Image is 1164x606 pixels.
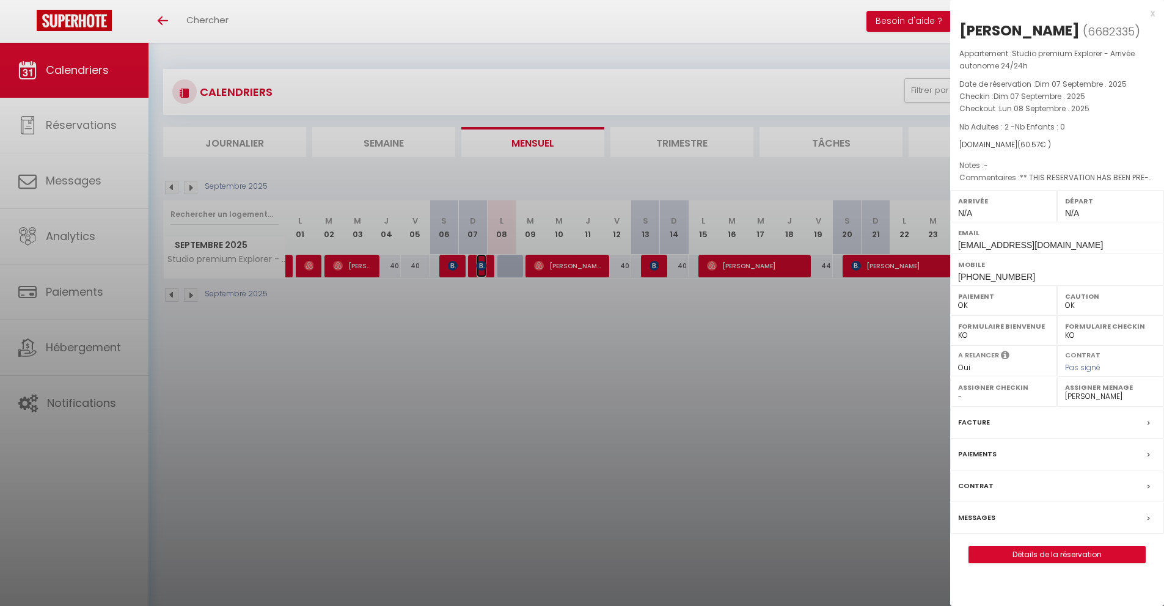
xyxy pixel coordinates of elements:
[958,208,972,218] span: N/A
[959,172,1155,184] p: Commentaires :
[999,103,1089,114] span: Lun 08 Septembre . 2025
[958,416,990,429] label: Facture
[959,21,1080,40] div: [PERSON_NAME]
[1017,139,1051,150] span: ( € )
[1035,79,1127,89] span: Dim 07 Septembre . 2025
[958,480,994,492] label: Contrat
[958,272,1035,282] span: [PHONE_NUMBER]
[958,448,997,461] label: Paiements
[959,159,1155,172] p: Notes :
[958,290,1049,302] label: Paiement
[1065,208,1079,218] span: N/A
[1065,362,1100,373] span: Pas signé
[1065,381,1156,393] label: Assigner Menage
[959,122,1065,132] span: Nb Adultes : 2 -
[958,381,1049,393] label: Assigner Checkin
[958,240,1103,250] span: [EMAIL_ADDRESS][DOMAIN_NAME]
[994,91,1085,101] span: Dim 07 Septembre . 2025
[959,90,1155,103] p: Checkin :
[959,103,1155,115] p: Checkout :
[1065,290,1156,302] label: Caution
[959,48,1155,72] p: Appartement :
[959,139,1155,151] div: [DOMAIN_NAME]
[984,160,988,170] span: -
[1088,24,1135,39] span: 6682335
[958,320,1049,332] label: Formulaire Bienvenue
[958,258,1156,271] label: Mobile
[968,546,1146,563] button: Détails de la réservation
[958,511,995,524] label: Messages
[958,195,1049,207] label: Arrivée
[950,6,1155,21] div: x
[1065,350,1100,358] label: Contrat
[958,227,1156,239] label: Email
[1065,195,1156,207] label: Départ
[1015,122,1065,132] span: Nb Enfants : 0
[959,48,1135,71] span: Studio premium Explorer - Arrivée autonome 24/24h
[1001,350,1009,363] i: Sélectionner OUI si vous souhaiter envoyer les séquences de messages post-checkout
[958,350,999,360] label: A relancer
[1065,320,1156,332] label: Formulaire Checkin
[10,5,46,42] button: Ouvrir le widget de chat LiveChat
[959,78,1155,90] p: Date de réservation :
[1083,23,1140,40] span: ( )
[969,547,1145,563] a: Détails de la réservation
[1020,139,1040,150] span: 60.57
